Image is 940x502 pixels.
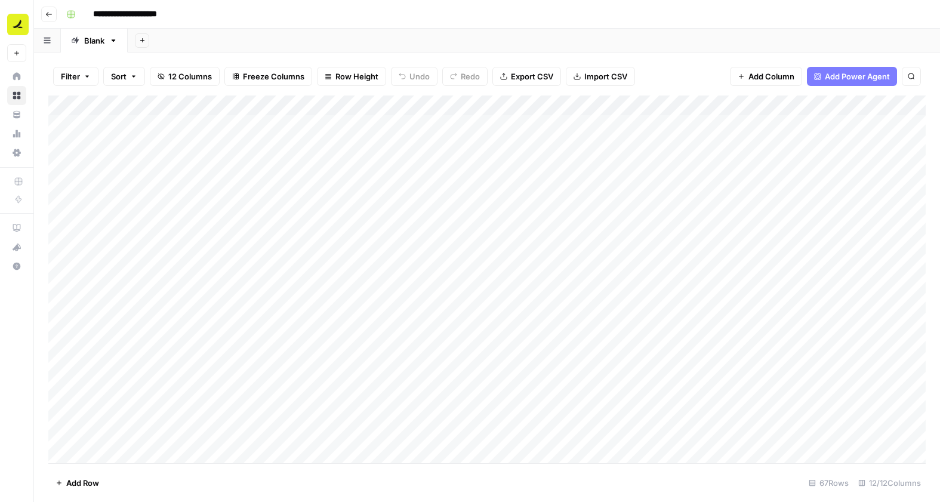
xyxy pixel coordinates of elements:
a: Your Data [7,105,26,124]
span: Import CSV [584,70,627,82]
button: Add Column [730,67,802,86]
button: Export CSV [492,67,561,86]
button: Redo [442,67,488,86]
button: Add Row [48,473,106,492]
span: Row Height [335,70,378,82]
button: What's new? [7,238,26,257]
div: 67 Rows [804,473,853,492]
button: Freeze Columns [224,67,312,86]
span: Export CSV [511,70,553,82]
img: Ramp Logo [7,14,29,35]
span: Add Column [748,70,794,82]
button: Workspace: Ramp [7,10,26,39]
button: Filter [53,67,98,86]
span: 12 Columns [168,70,212,82]
span: Add Row [66,477,99,489]
div: Blank [84,35,104,47]
button: 12 Columns [150,67,220,86]
span: Sort [111,70,127,82]
span: Redo [461,70,480,82]
button: Add Power Agent [807,67,897,86]
a: Blank [61,29,128,53]
span: Freeze Columns [243,70,304,82]
button: Undo [391,67,437,86]
span: Add Power Agent [825,70,890,82]
span: Undo [409,70,430,82]
button: Row Height [317,67,386,86]
button: Sort [103,67,145,86]
a: AirOps Academy [7,218,26,238]
span: Filter [61,70,80,82]
div: 12/12 Columns [853,473,926,492]
div: What's new? [8,238,26,256]
a: Browse [7,86,26,105]
a: Settings [7,143,26,162]
a: Home [7,67,26,86]
button: Help + Support [7,257,26,276]
a: Usage [7,124,26,143]
button: Import CSV [566,67,635,86]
